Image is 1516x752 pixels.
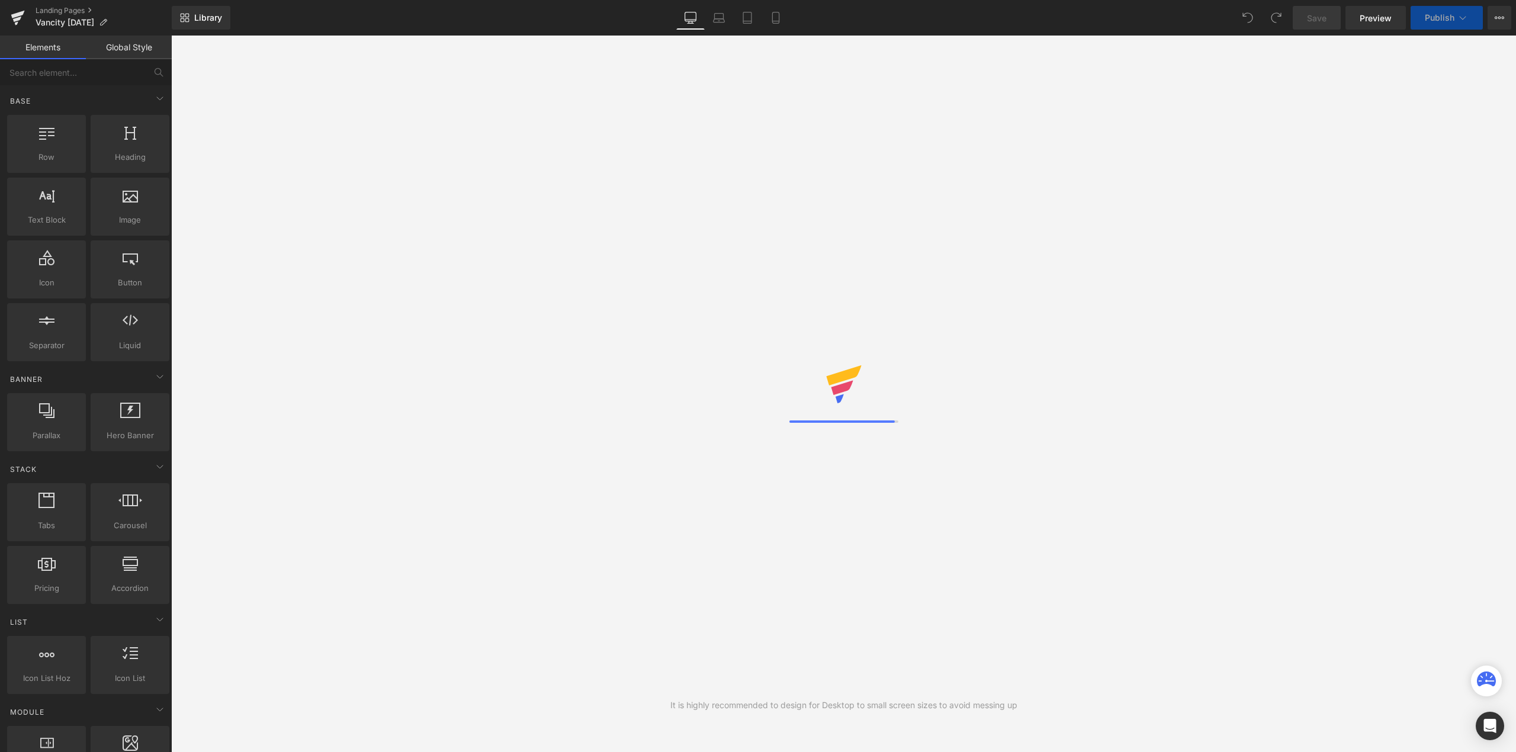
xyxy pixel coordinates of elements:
[94,429,166,442] span: Hero Banner
[11,672,82,684] span: Icon List Hoz
[705,6,733,30] a: Laptop
[676,6,705,30] a: Desktop
[36,18,94,27] span: Vancity [DATE]
[94,214,166,226] span: Image
[194,12,222,23] span: Library
[11,339,82,352] span: Separator
[1360,12,1392,24] span: Preview
[11,214,82,226] span: Text Block
[11,519,82,532] span: Tabs
[9,95,32,107] span: Base
[1307,12,1326,24] span: Save
[11,151,82,163] span: Row
[172,6,230,30] a: New Library
[94,339,166,352] span: Liquid
[1236,6,1260,30] button: Undo
[9,374,44,385] span: Banner
[94,277,166,289] span: Button
[36,6,172,15] a: Landing Pages
[94,582,166,594] span: Accordion
[1345,6,1406,30] a: Preview
[1264,6,1288,30] button: Redo
[1476,712,1504,740] div: Open Intercom Messenger
[1488,6,1511,30] button: More
[94,519,166,532] span: Carousel
[11,277,82,289] span: Icon
[762,6,790,30] a: Mobile
[86,36,172,59] a: Global Style
[9,464,38,475] span: Stack
[94,672,166,684] span: Icon List
[9,616,29,628] span: List
[1411,6,1483,30] button: Publish
[94,151,166,163] span: Heading
[11,582,82,594] span: Pricing
[1425,13,1454,23] span: Publish
[11,429,82,442] span: Parallax
[9,706,46,718] span: Module
[733,6,762,30] a: Tablet
[670,699,1017,712] div: It is highly recommended to design for Desktop to small screen sizes to avoid messing up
